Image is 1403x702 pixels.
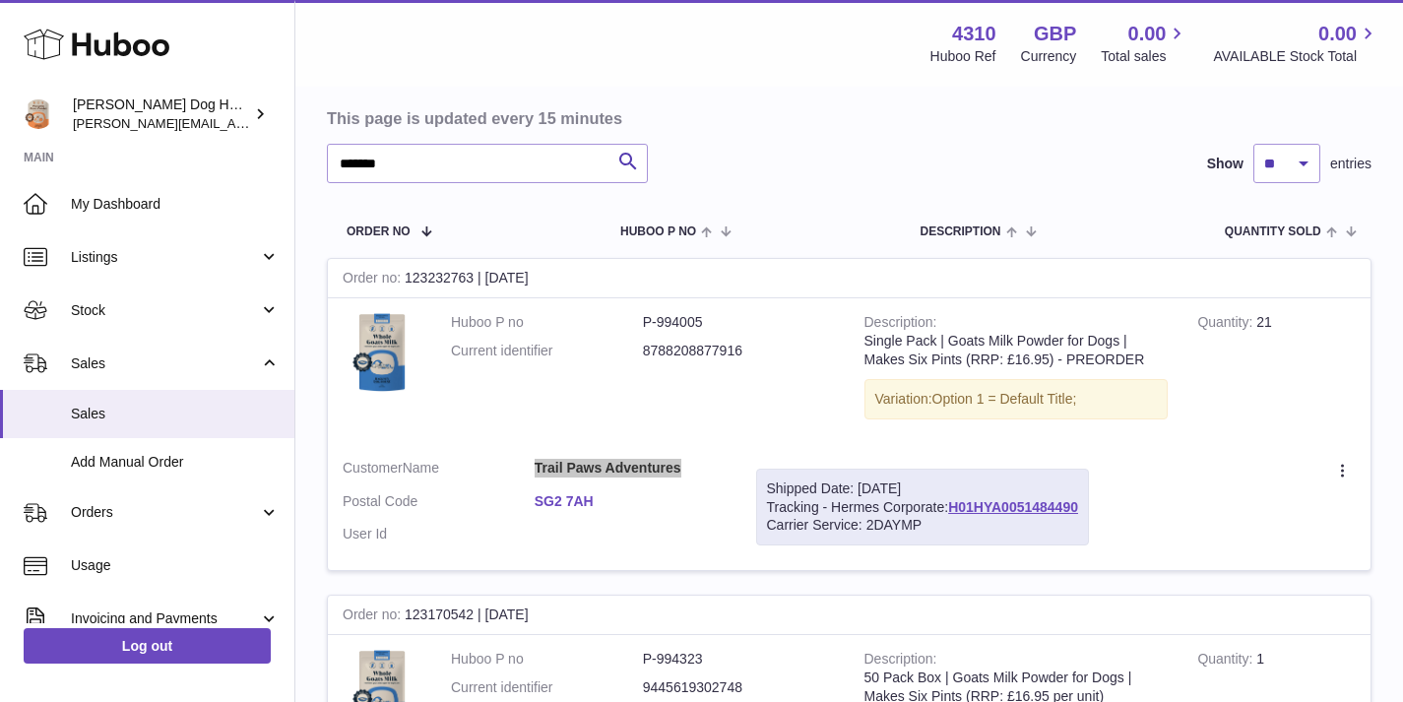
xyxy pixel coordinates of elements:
[71,609,259,628] span: Invoicing and Payments
[620,225,696,238] span: Huboo P no
[767,516,1078,535] div: Carrier Service: 2DAYMP
[343,606,405,627] strong: Order no
[920,225,1000,238] span: Description
[343,525,535,543] dt: User Id
[1225,225,1321,238] span: Quantity Sold
[328,259,1371,298] div: 123232763 | [DATE]
[948,499,1078,515] a: H01HYA0051484490
[643,342,835,360] dd: 8788208877916
[24,628,271,664] a: Log out
[71,195,280,214] span: My Dashboard
[71,503,259,522] span: Orders
[756,469,1089,546] div: Tracking - Hermes Corporate:
[71,453,280,472] span: Add Manual Order
[1213,47,1379,66] span: AVAILABLE Stock Total
[1197,314,1256,335] strong: Quantity
[952,21,996,47] strong: 4310
[1101,21,1188,66] a: 0.00 Total sales
[451,342,643,360] dt: Current identifier
[1021,47,1077,66] div: Currency
[328,596,1371,635] div: 123170542 | [DATE]
[327,107,1367,129] h3: This page is updated every 15 minutes
[451,650,643,669] dt: Huboo P no
[1128,21,1167,47] span: 0.00
[343,492,535,516] dt: Postal Code
[71,301,259,320] span: Stock
[1034,21,1076,47] strong: GBP
[535,492,727,511] a: SG2 7AH
[1182,298,1371,444] td: 21
[343,270,405,290] strong: Order no
[1318,21,1357,47] span: 0.00
[451,678,643,697] dt: Current identifier
[24,99,53,129] img: toby@hackneydoghouse.com
[451,313,643,332] dt: Huboo P no
[71,556,280,575] span: Usage
[643,313,835,332] dd: P-994005
[535,459,727,478] a: Trail Paws Adventures
[71,405,280,423] span: Sales
[71,354,259,373] span: Sales
[343,459,535,482] dt: Name
[864,314,937,335] strong: Description
[864,379,1169,419] div: Variation:
[643,678,835,697] dd: 9445619302748
[643,650,835,669] dd: P-994323
[71,248,259,267] span: Listings
[1101,47,1188,66] span: Total sales
[343,313,421,392] img: GoatsMilkimg1copy_1.jpg
[767,479,1078,498] div: Shipped Date: [DATE]
[864,651,937,671] strong: Description
[1207,155,1244,173] label: Show
[930,47,996,66] div: Huboo Ref
[73,96,250,133] div: [PERSON_NAME] Dog House
[1197,651,1256,671] strong: Quantity
[347,225,411,238] span: Order No
[73,115,395,131] span: [PERSON_NAME][EMAIL_ADDRESS][DOMAIN_NAME]
[1330,155,1371,173] span: entries
[932,391,1077,407] span: Option 1 = Default Title;
[864,332,1169,369] div: Single Pack | Goats Milk Powder for Dogs | Makes Six Pints (RRP: £16.95) - PREORDER
[1213,21,1379,66] a: 0.00 AVAILABLE Stock Total
[343,460,403,476] span: Customer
